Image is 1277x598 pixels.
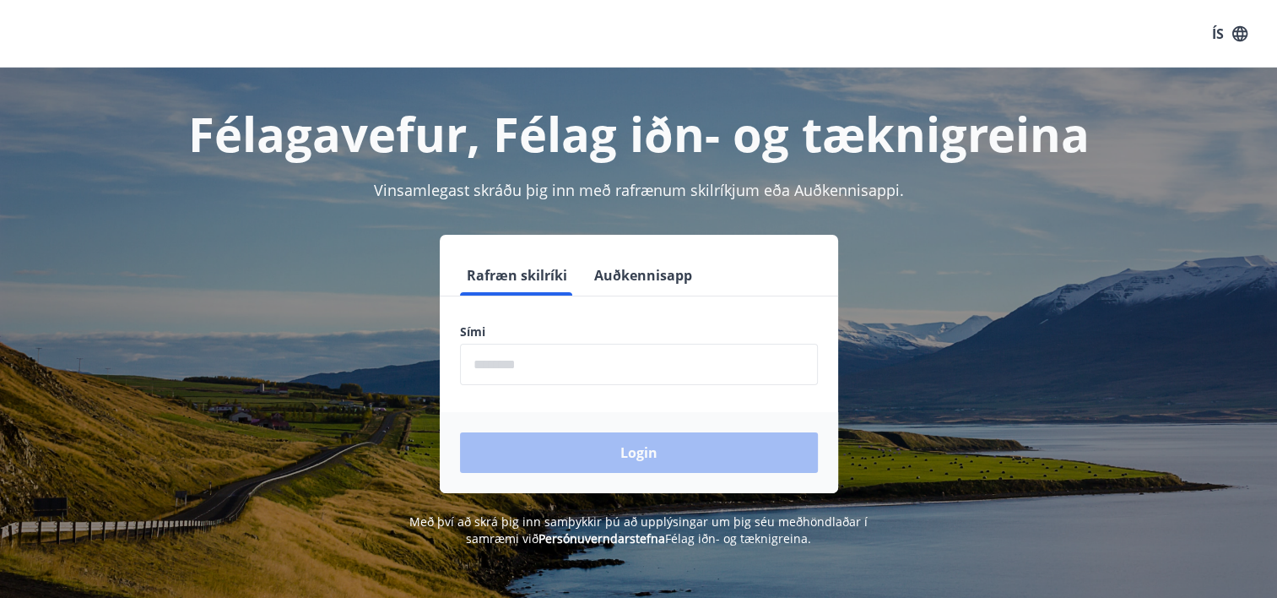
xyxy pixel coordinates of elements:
[51,101,1226,166] h1: Félagavefur, Félag iðn- og tæknigreina
[409,514,868,546] span: Með því að skrá þig inn samþykkir þú að upplýsingar um þig séu meðhöndlaðar í samræmi við Félag i...
[460,323,818,340] label: Sími
[374,180,904,200] span: Vinsamlegast skráðu þig inn með rafrænum skilríkjum eða Auðkennisappi.
[538,530,665,546] a: Persónuverndarstefna
[587,255,699,296] button: Auðkennisapp
[1203,19,1257,49] button: ÍS
[460,255,574,296] button: Rafræn skilríki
